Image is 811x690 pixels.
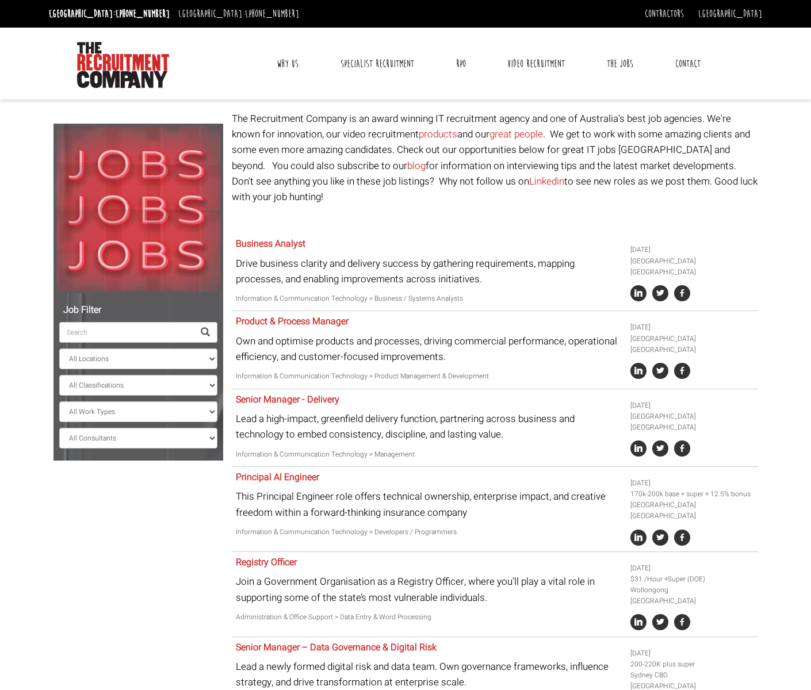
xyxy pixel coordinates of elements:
li: [DATE] [630,563,753,574]
input: Search [59,322,194,343]
a: products [419,127,457,141]
p: Administration & Office Support > Data Entry & Word Processing [236,612,622,623]
a: Why Us [268,49,307,78]
li: 200-220K plus super [630,659,753,670]
a: [PHONE_NUMBER] [245,7,299,20]
a: The Jobs [598,49,642,78]
a: great people [489,127,543,141]
a: blog [407,159,426,173]
p: Lead a newly formed digital risk and data team. Own governance frameworks, influence strategy, an... [236,659,622,690]
li: [DATE] [630,244,753,255]
a: [GEOGRAPHIC_DATA] [698,7,762,20]
a: Senior Manager – Data Governance & Digital Risk [236,641,437,654]
a: Video Recruitment [499,49,573,78]
img: Jobs, Jobs, Jobs [53,124,223,293]
li: [GEOGRAPHIC_DATA]: [46,5,173,23]
h5: Job Filter [59,305,217,316]
a: [PHONE_NUMBER] [116,7,170,20]
p: The Recruitment Company is an award winning IT recruitment agency and one of Australia's best job... [232,111,758,205]
a: Contact [667,49,709,78]
a: RPO [447,49,475,78]
li: [DATE] [630,648,753,659]
li: [GEOGRAPHIC_DATA]: [175,5,302,23]
a: Business Analyst [236,237,305,251]
li: Wollongong [GEOGRAPHIC_DATA] [630,585,753,607]
li: $31 /Hour +Super (DOE) [630,574,753,585]
a: Linkedin [529,174,564,189]
img: The Recruitment Company [77,42,169,88]
a: Contractors [645,7,684,20]
a: Registry Officer [236,555,297,569]
a: Specialist Recruitment [332,49,423,78]
p: Join a Government Organisation as a Registry Officer, where you’ll play a vital role in supportin... [236,574,622,605]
